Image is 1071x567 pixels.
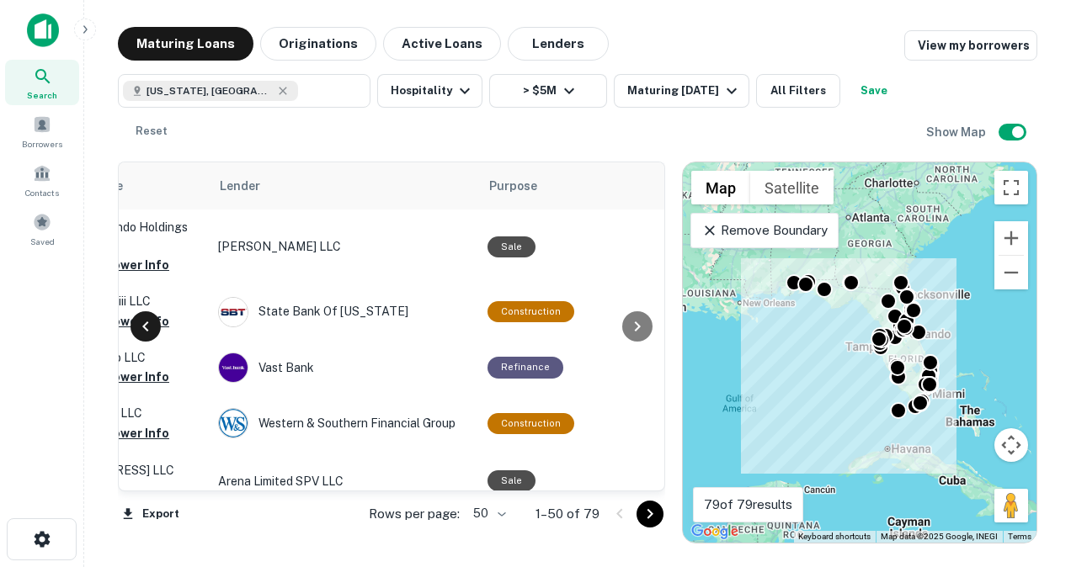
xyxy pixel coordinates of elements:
span: Contacts [25,186,59,199]
span: [US_STATE], [GEOGRAPHIC_DATA] [147,83,273,98]
a: View my borrowers [904,30,1037,61]
button: Export [118,501,184,527]
button: Go to next page [637,501,663,527]
div: This loan purpose was for construction [488,413,574,434]
button: Hospitality [377,74,482,108]
button: Maturing Loans [118,27,253,61]
p: Arena Limited SPV LLC [218,472,471,490]
button: Zoom in [994,221,1028,255]
a: Saved [5,206,79,252]
button: Toggle fullscreen view [994,171,1028,204]
div: Maturing [DATE] [627,81,742,101]
img: picture [219,353,248,382]
button: Map camera controls [994,428,1028,462]
span: Purpose [489,176,537,196]
span: Map data ©2025 Google, INEGI [881,532,998,541]
a: Borrowers [5,109,79,154]
div: Sale [488,470,535,491]
img: Google [687,521,743,543]
div: 0 0 [683,162,1036,543]
img: picture [219,298,248,326]
button: Reset [125,114,178,148]
div: Vast Bank [218,352,471,383]
iframe: Chat Widget [987,432,1071,513]
a: Search [5,60,79,105]
h6: Show Map [926,123,988,141]
div: Western & Southern Financial Group [218,408,471,438]
img: capitalize-icon.png [27,13,59,47]
th: Lender [210,162,479,209]
a: Open this area in Google Maps (opens a new window) [687,521,743,543]
div: Sale [488,236,535,257]
div: State Bank Of [US_STATE] [218,297,471,327]
p: Remove Boundary [701,220,827,241]
p: Rows per page: [369,504,460,524]
div: This loan purpose was for refinancing [488,357,563,378]
button: Show satellite imagery [750,171,834,204]
span: Search [27,88,57,102]
div: This loan purpose was for construction [488,301,574,322]
button: > $5M [489,74,607,108]
button: Save your search to get updates of matches that match your search criteria. [847,74,901,108]
p: 79 of 79 results [704,495,792,515]
img: picture [219,409,248,437]
button: Zoom out [994,256,1028,289]
button: Show street map [691,171,750,204]
a: Contacts [5,157,79,203]
span: Saved [30,235,55,248]
a: Terms [1008,532,1031,541]
button: Active Loans [383,27,501,61]
span: Borrowers [22,137,62,151]
th: Purpose [479,162,657,209]
p: [PERSON_NAME] LLC [218,237,471,256]
button: Keyboard shortcuts [798,531,871,543]
span: Lender [220,176,260,196]
p: 1–50 of 79 [535,504,599,524]
button: All Filters [756,74,840,108]
button: Maturing [DATE] [614,74,749,108]
button: Lenders [508,27,609,61]
div: 50 [466,501,509,526]
button: Originations [260,27,376,61]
